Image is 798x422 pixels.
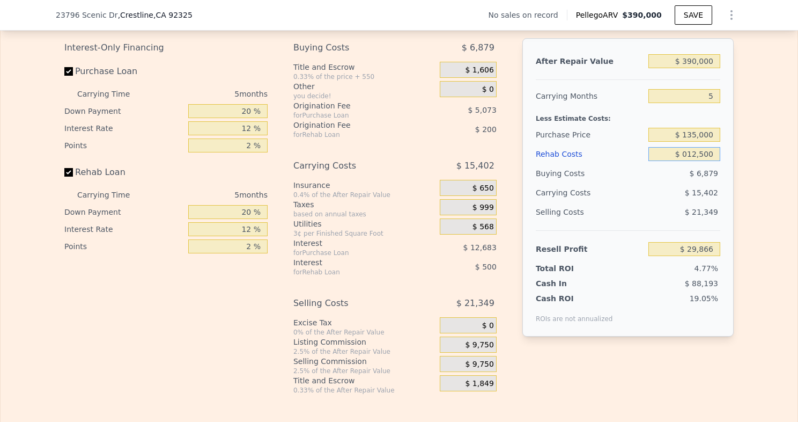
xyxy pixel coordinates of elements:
input: Rehab Loan [64,168,73,177]
div: Insurance [293,180,435,191]
label: Rehab Loan [64,163,184,182]
div: Interest [293,238,413,249]
div: Buying Costs [536,164,644,183]
div: Other [293,81,435,92]
span: $ 9,750 [465,360,493,369]
span: $ 999 [472,203,494,213]
div: Purchase Price [536,125,644,144]
span: $ 9,750 [465,340,493,350]
div: Title and Escrow [293,62,435,72]
div: Rehab Costs [536,144,644,164]
div: 0% of the After Repair Value [293,328,435,337]
div: Less Estimate Costs: [536,106,720,125]
span: $ 6,879 [462,38,494,57]
div: 0.4% of the After Repair Value [293,191,435,199]
span: $ 0 [482,85,494,94]
span: $ 650 [472,184,494,193]
span: $ 6,879 [690,169,718,178]
div: Cash In [536,278,603,289]
div: Points [64,238,184,255]
span: $ 1,606 [465,66,493,75]
div: Carrying Costs [536,183,603,202]
div: Origination Fee [293,100,413,111]
div: Interest [293,257,413,268]
span: $ 12,683 [463,243,497,252]
div: No sales on record [488,10,566,20]
div: Selling Costs [536,202,644,222]
div: Total ROI [536,263,603,274]
div: Points [64,137,184,154]
div: 0.33% of the After Repair Value [293,386,435,395]
label: Purchase Loan [64,62,184,81]
input: Purchase Loan [64,67,73,76]
div: Listing Commission [293,337,435,347]
div: After Repair Value [536,52,644,71]
div: Carrying Costs [293,156,413,176]
div: Selling Costs [293,294,413,313]
button: SAVE [675,5,712,25]
span: $ 21,349 [685,208,718,216]
div: Buying Costs [293,38,413,57]
div: for Rehab Loan [293,130,413,139]
div: you decide! [293,92,435,100]
div: Down Payment [64,203,184,221]
div: Utilities [293,219,435,229]
span: $ 0 [482,321,494,331]
div: Origination Fee [293,120,413,130]
span: $ 88,193 [685,279,718,288]
span: Pellego ARV [576,10,623,20]
span: $ 200 [475,125,497,134]
div: 3¢ per Finished Square Foot [293,229,435,238]
div: Title and Escrow [293,375,435,386]
div: Cash ROI [536,293,613,304]
span: 19.05% [690,294,718,303]
button: Show Options [721,4,742,26]
div: Down Payment [64,103,184,120]
span: $ 1,849 [465,379,493,389]
span: $ 5,073 [468,106,496,114]
div: for Purchase Loan [293,249,413,257]
div: ROIs are not annualized [536,304,613,323]
span: , Crestline [118,10,193,20]
span: $ 500 [475,263,497,271]
div: Carrying Time [77,186,147,203]
span: $ 15,402 [456,156,494,176]
span: $ 21,349 [456,294,494,313]
div: 5 months [151,186,268,203]
div: Carrying Months [536,86,644,106]
div: for Rehab Loan [293,268,413,277]
div: Resell Profit [536,239,644,259]
span: $390,000 [622,11,662,19]
span: , CA 92325 [153,11,193,19]
div: Interest Rate [64,120,184,137]
span: 23796 Scenic Dr [56,10,118,20]
div: Interest Rate [64,221,184,238]
div: Selling Commission [293,356,435,367]
span: $ 568 [472,222,494,232]
div: 5 months [151,85,268,103]
span: $ 15,402 [685,188,718,197]
span: 4.77% [694,264,718,273]
div: 2.5% of the After Repair Value [293,367,435,375]
div: Taxes [293,199,435,210]
div: Excise Tax [293,317,435,328]
div: 2.5% of the After Repair Value [293,347,435,356]
div: Carrying Time [77,85,147,103]
div: Interest-Only Financing [64,38,268,57]
div: 0.33% of the price + 550 [293,72,435,81]
div: for Purchase Loan [293,111,413,120]
div: based on annual taxes [293,210,435,219]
